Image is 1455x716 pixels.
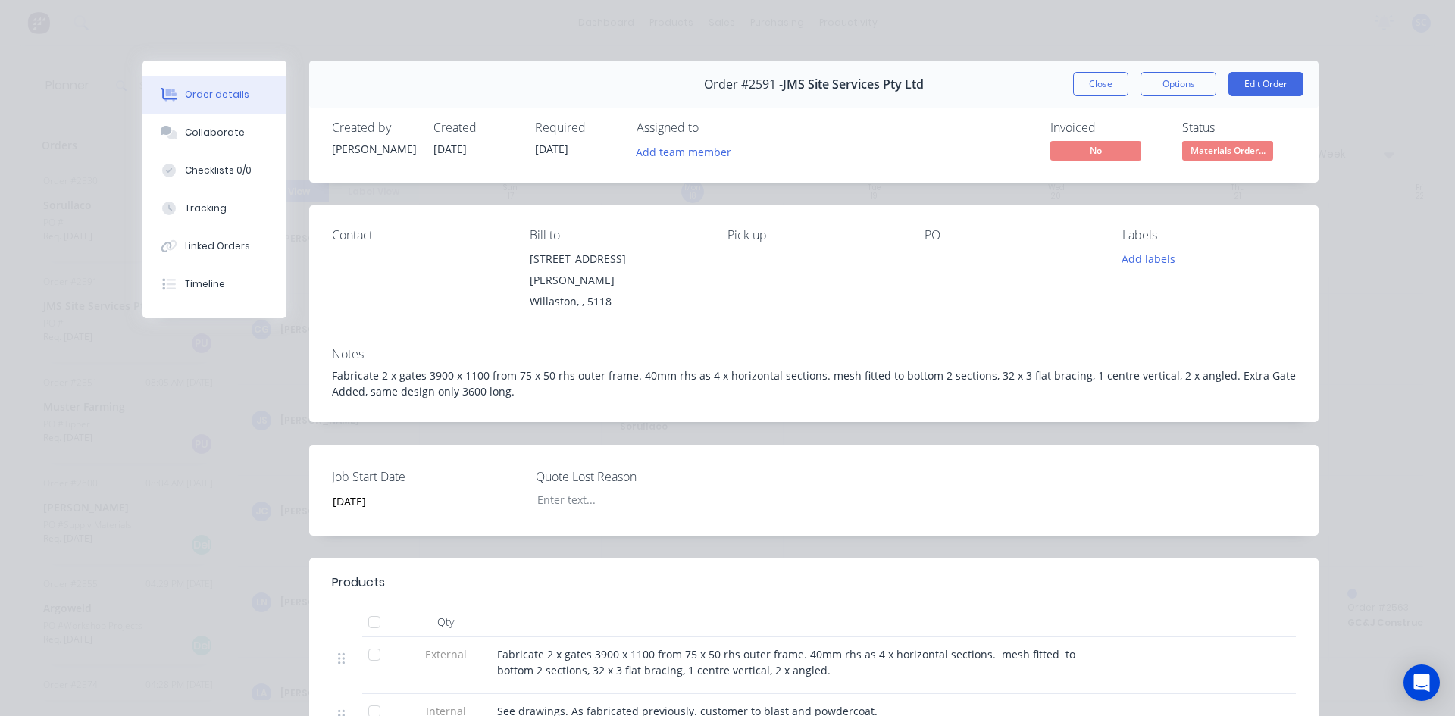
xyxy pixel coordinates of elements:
label: Quote Lost Reason [536,467,725,486]
div: Required [535,120,618,135]
span: Order #2591 - [704,77,783,92]
div: Created [433,120,517,135]
div: Labels [1122,228,1296,242]
div: PO [925,228,1098,242]
div: Qty [400,607,491,637]
input: Enter date [322,489,511,512]
button: Order details [142,76,286,114]
button: Add team member [628,141,740,161]
div: Fabricate 2 x gates 3900 x 1100 from 75 x 50 rhs outer frame. 40mm rhs as 4 x horizontal sections... [332,367,1296,399]
div: Order details [185,88,249,102]
div: Notes [332,347,1296,361]
div: [PERSON_NAME] [332,141,415,157]
button: Edit Order [1228,72,1303,96]
button: Linked Orders [142,227,286,265]
button: Checklists 0/0 [142,152,286,189]
span: [DATE] [433,142,467,156]
span: Fabricate 2 x gates 3900 x 1100 from 75 x 50 rhs outer frame. 40mm rhs as 4 x horizontal sections... [497,647,1078,677]
div: Timeline [185,277,225,291]
div: Checklists 0/0 [185,164,252,177]
span: No [1050,141,1141,160]
button: Collaborate [142,114,286,152]
span: Materials Order... [1182,141,1273,160]
div: Open Intercom Messenger [1403,664,1440,701]
div: [STREET_ADDRESS][PERSON_NAME]Willaston, , 5118 [530,249,703,312]
button: Options [1141,72,1216,96]
div: Willaston, , 5118 [530,291,703,312]
div: Contact [332,228,505,242]
div: [STREET_ADDRESS][PERSON_NAME] [530,249,703,291]
button: Timeline [142,265,286,303]
span: [DATE] [535,142,568,156]
label: Job Start Date [332,467,521,486]
button: Add labels [1114,249,1184,269]
button: Close [1073,72,1128,96]
div: Linked Orders [185,239,250,253]
div: Invoiced [1050,120,1164,135]
div: Bill to [530,228,703,242]
span: JMS Site Services Pty Ltd [783,77,924,92]
div: Products [332,574,385,592]
button: Materials Order... [1182,141,1273,164]
div: Assigned to [637,120,788,135]
div: Pick up [727,228,901,242]
div: Status [1182,120,1296,135]
div: Created by [332,120,415,135]
div: Tracking [185,202,227,215]
div: Collaborate [185,126,245,139]
button: Add team member [637,141,740,161]
span: External [406,646,485,662]
button: Tracking [142,189,286,227]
